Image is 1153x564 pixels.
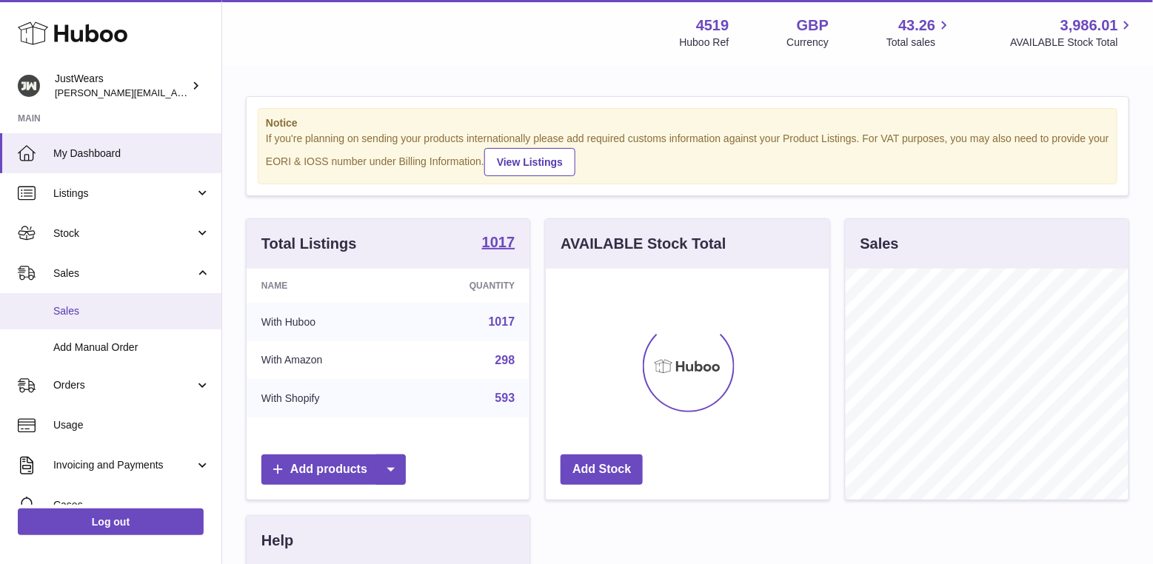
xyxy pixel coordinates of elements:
span: Stock [53,226,195,241]
td: With Amazon [247,341,401,380]
th: Quantity [401,269,529,303]
span: Usage [53,418,210,432]
span: My Dashboard [53,147,210,161]
span: Add Manual Order [53,340,210,355]
a: View Listings [484,148,575,176]
td: With Huboo [247,303,401,341]
strong: 1017 [482,235,515,249]
span: AVAILABLE Stock Total [1010,36,1135,50]
span: Sales [53,304,210,318]
a: 298 [495,354,515,366]
h3: AVAILABLE Stock Total [561,234,726,254]
a: 1017 [489,315,515,328]
a: Add Stock [561,454,643,485]
a: 593 [495,392,515,404]
td: With Shopify [247,379,401,417]
a: 43.26 Total sales [886,16,952,50]
span: Listings [53,187,195,201]
a: Log out [18,508,204,535]
span: 43.26 [898,16,935,36]
img: josh@just-wears.com [18,75,40,97]
span: Invoicing and Payments [53,458,195,472]
a: 1017 [482,235,515,252]
span: Total sales [886,36,952,50]
span: Cases [53,498,210,512]
th: Name [247,269,401,303]
div: JustWears [55,72,188,100]
a: 3,986.01 AVAILABLE Stock Total [1010,16,1135,50]
span: 3,986.01 [1060,16,1118,36]
a: Add products [261,454,406,485]
h3: Total Listings [261,234,357,254]
div: Huboo Ref [680,36,729,50]
div: Currency [787,36,829,50]
strong: 4519 [696,16,729,36]
div: If you're planning on sending your products internationally please add required customs informati... [266,132,1109,176]
strong: Notice [266,116,1109,130]
strong: GBP [797,16,829,36]
span: Orders [53,378,195,392]
h3: Help [261,531,293,551]
span: [PERSON_NAME][EMAIL_ADDRESS][DOMAIN_NAME] [55,87,297,98]
span: Sales [53,266,195,281]
h3: Sales [860,234,899,254]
